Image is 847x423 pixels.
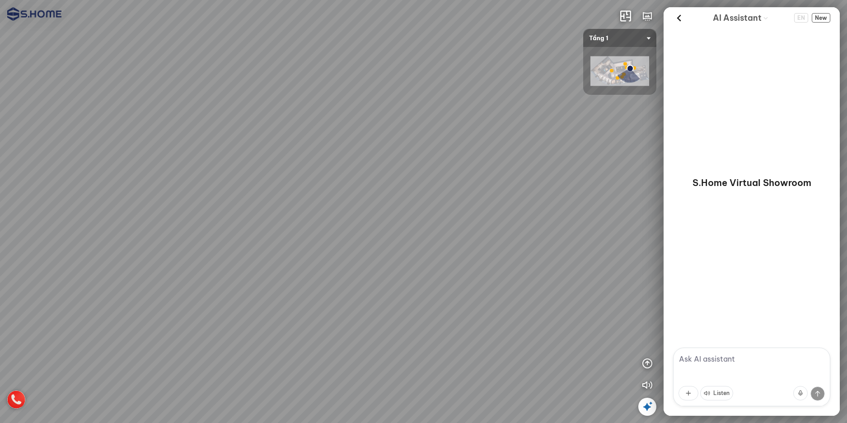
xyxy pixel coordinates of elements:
p: S.Home Virtual Showroom [693,177,811,189]
div: AI Guide options [713,11,769,25]
span: AI Assistant [713,12,762,24]
button: Change language [794,13,808,23]
img: hotline_icon_VCHHFN9JCFPE.png [7,390,25,409]
span: New [812,13,830,23]
button: New Chat [812,13,830,23]
img: shome_ha_dong_l_ZJLELUXWZUJH.png [590,56,649,86]
span: Tầng 1 [589,29,650,47]
span: EN [794,13,808,23]
img: logo [7,7,61,21]
button: Listen [700,386,733,400]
